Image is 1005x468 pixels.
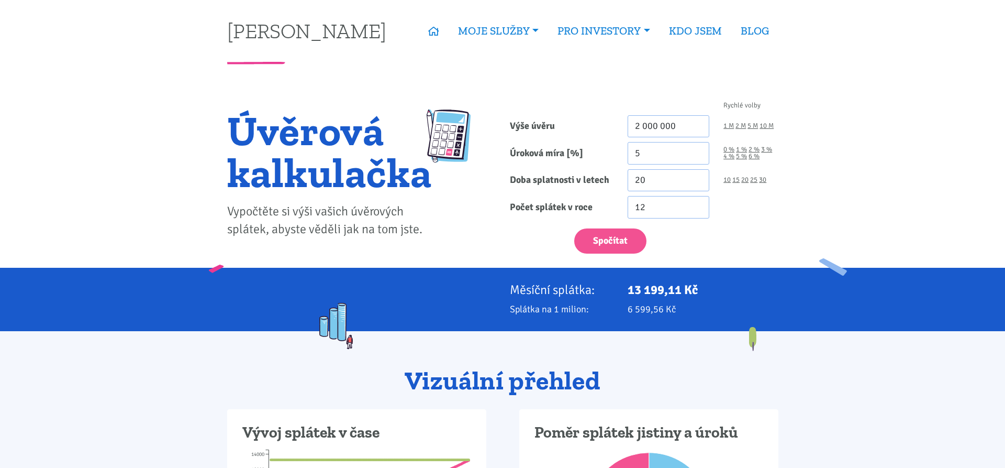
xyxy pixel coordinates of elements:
[227,20,386,41] a: [PERSON_NAME]
[750,177,757,183] a: 25
[574,228,646,254] button: Spočítat
[747,123,758,129] a: 5 M
[628,302,778,317] p: 6 599,56 Kč
[510,302,613,317] p: Splátka na 1 milion:
[502,196,620,219] label: Počet splátek v roce
[723,123,734,129] a: 1 M
[723,146,734,153] a: 0 %
[628,282,778,297] p: 13 199,11 Kč
[251,451,264,458] tspan: 14000
[502,169,620,192] label: Doba splatnosti v letech
[760,123,774,129] a: 10 M
[741,177,749,183] a: 20
[510,282,613,297] p: Měsíční splátka:
[227,110,432,193] h1: Úvěrová kalkulačka
[227,203,432,238] p: Vypočtěte si výši vašich úvěrových splátek, abyste věděli jak na tom jste.
[761,146,772,153] a: 3 %
[502,142,620,165] label: Úroková míra [%]
[449,19,548,43] a: MOJE SLUŽBY
[660,19,731,43] a: KDO JSEM
[749,153,760,160] a: 6 %
[731,19,778,43] a: BLOG
[548,19,659,43] a: PRO INVESTORY
[749,146,760,153] a: 2 %
[227,367,778,395] h2: Vizuální přehled
[723,153,734,160] a: 4 %
[242,423,471,443] h3: Vývoj splátek v čase
[723,102,761,109] span: Rychlé volby
[502,115,620,138] label: Výše úvěru
[736,153,747,160] a: 5 %
[732,177,740,183] a: 15
[759,177,766,183] a: 30
[723,177,731,183] a: 10
[736,146,747,153] a: 1 %
[534,423,763,443] h3: Poměr splátek jistiny a úroků
[735,123,746,129] a: 2 M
